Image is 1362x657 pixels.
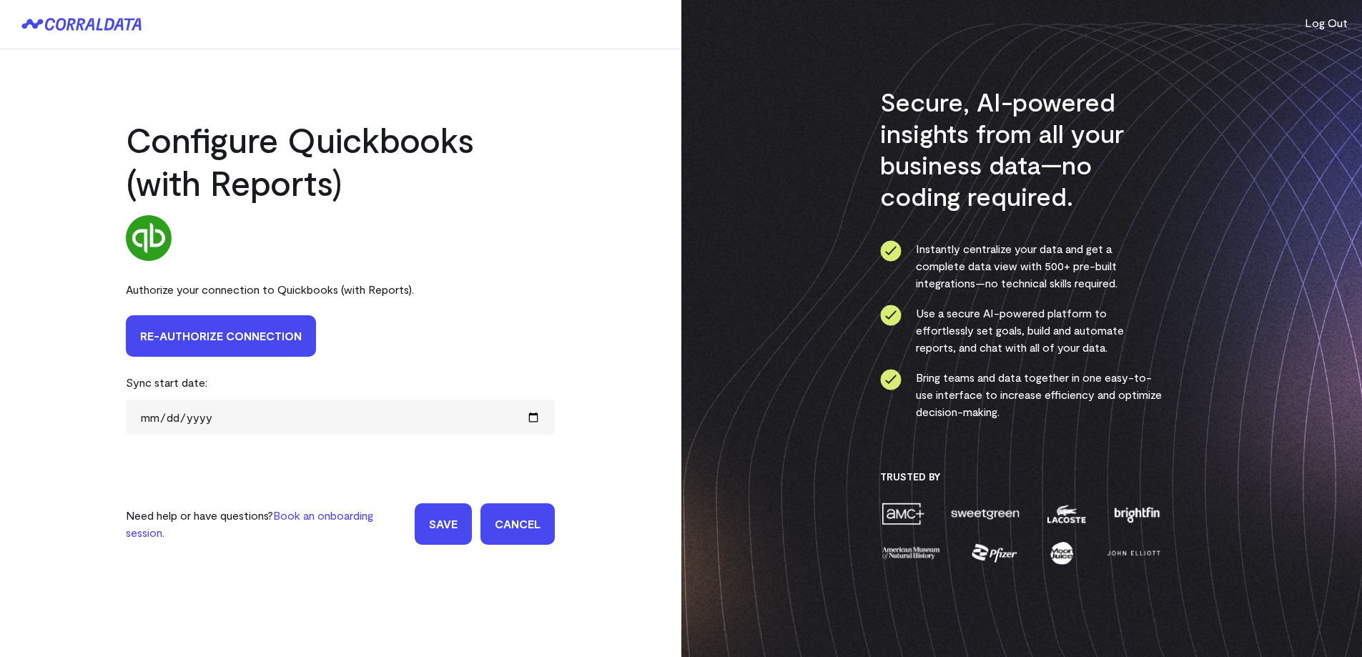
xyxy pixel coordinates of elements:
[126,272,555,307] div: Authorize your connection to Quickbooks (with Reports).
[949,501,1021,526] img: sweetgreen-1d1fb32c.png
[880,501,926,526] img: amc-0b11a8f1.png
[880,240,902,262] img: ico-check-circle-4b19435c.svg
[880,369,902,390] img: ico-check-circle-4b19435c.svg
[970,540,1020,565] img: pfizer-e137f5fc.png
[880,540,942,565] img: amnh-5afada46.png
[880,240,1163,292] li: Instantly centralize your data and get a complete data view with 500+ pre-built integrations—no t...
[880,305,902,326] img: ico-check-circle-4b19435c.svg
[880,369,1163,420] li: Bring teams and data together in one easy-to-use interface to increase efficiency and optimize de...
[880,86,1163,212] h3: Secure, AI-powered insights from all your business data—no coding required.
[415,503,472,545] input: Save
[1105,540,1163,565] img: john-elliott-25751c40.png
[126,118,555,204] h2: Configure Quickbooks (with Reports)
[126,507,406,541] p: Need help or have questions?
[1047,540,1076,565] img: moon-juice-c312e729.png
[1305,14,1348,31] button: Log Out
[1111,501,1163,526] img: brightfin-a251e171.png
[480,503,555,545] a: Cancel
[880,470,1163,483] h3: Trusted By
[126,365,555,400] div: Sync start date:
[126,215,172,261] img: quickbooks-67797952.svg
[880,305,1163,356] li: Use a secure AI-powered platform to effortlessly set goals, build and automate reports, and chat ...
[126,315,316,357] a: Re-authorize Connection
[1045,501,1087,526] img: lacoste-7a6b0538.png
